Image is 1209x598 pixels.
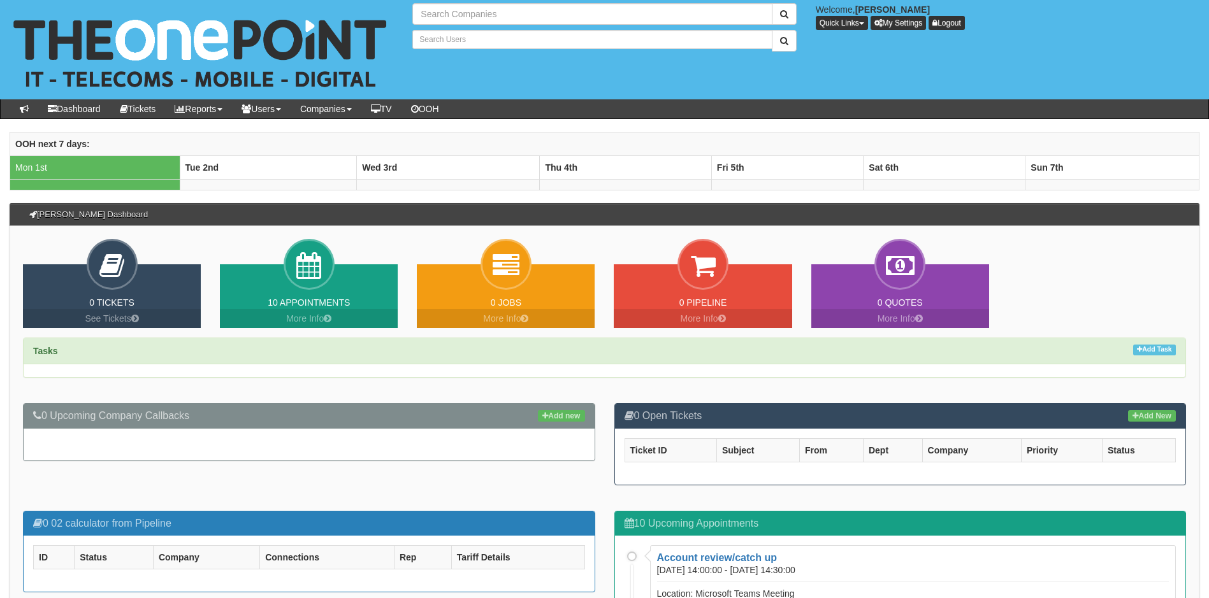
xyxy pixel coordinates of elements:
[220,309,398,328] a: More Info
[110,99,166,118] a: Tickets
[180,155,357,179] th: Tue 2nd
[864,155,1025,179] th: Sat 6th
[716,438,799,462] th: Subject
[855,4,930,15] b: [PERSON_NAME]
[260,546,395,569] th: Connections
[922,438,1021,462] th: Company
[614,309,792,328] a: More Info
[657,552,778,563] a: Account review/catch up
[657,564,805,576] div: [DATE] 14:00:00 - [DATE] 14:30:00
[33,410,585,422] h3: 0 Upcoming Company Callbacks
[165,99,232,118] a: Reports
[33,518,585,529] h3: 0 02 calculator from Pipeline
[863,438,922,462] th: Dept
[357,155,540,179] th: Wed 3rd
[538,410,584,422] a: Add new
[291,99,361,118] a: Companies
[1133,345,1176,355] a: Add Task
[625,438,716,462] th: Ticket ID
[799,438,863,462] th: From
[38,99,110,118] a: Dashboard
[232,99,291,118] a: Users
[625,518,1176,529] h3: 10 Upcoming Appointments
[811,309,989,328] a: More Info
[871,16,927,30] a: My Settings
[540,155,711,179] th: Thu 4th
[394,546,451,569] th: Rep
[89,297,134,308] a: 0 Tickets
[23,309,201,328] a: See Tickets
[1021,438,1102,462] th: Priority
[806,3,1209,30] div: Welcome,
[361,99,402,118] a: TV
[268,297,350,308] a: 10 Appointments
[451,546,584,569] th: Tariff Details
[711,155,863,179] th: Fri 5th
[10,132,1199,155] th: OOH next 7 days:
[153,546,259,569] th: Company
[23,204,154,225] h3: [PERSON_NAME] Dashboard
[34,546,75,569] th: ID
[402,99,449,118] a: OOH
[412,30,772,49] input: Search Users
[33,346,58,356] strong: Tasks
[1025,155,1199,179] th: Sun 7th
[929,16,965,30] a: Logout
[417,309,595,328] a: More Info
[1128,410,1176,422] a: Add New
[10,155,180,179] td: Mon 1st
[491,297,521,308] a: 0 Jobs
[75,546,154,569] th: Status
[878,297,923,308] a: 0 Quotes
[679,297,727,308] a: 0 Pipeline
[816,16,868,30] button: Quick Links
[412,3,772,25] input: Search Companies
[1102,438,1175,462] th: Status
[625,410,1176,422] h3: 0 Open Tickets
